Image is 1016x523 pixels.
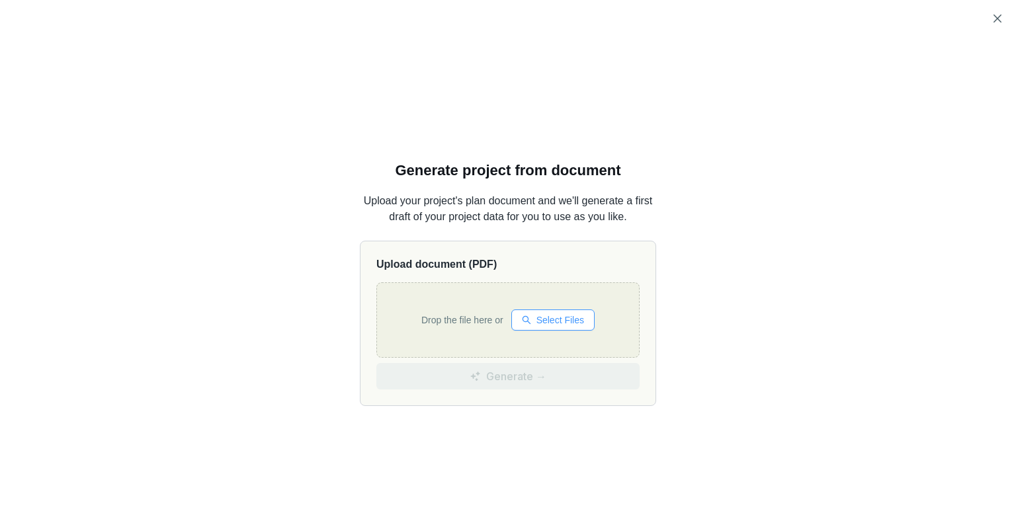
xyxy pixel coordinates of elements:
[987,8,1008,29] button: Close
[522,315,531,325] span: search
[376,257,640,272] p: Upload document (PDF)
[421,315,506,325] span: Drop the file here or
[511,309,595,331] button: Select Files
[395,159,620,182] h2: Generate project from document
[992,13,1003,24] span: close
[360,193,656,225] p: Upload your project's plan document and we'll generate a first draft of your project data for you...
[987,13,1008,24] span: Close
[536,313,584,327] span: Select Files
